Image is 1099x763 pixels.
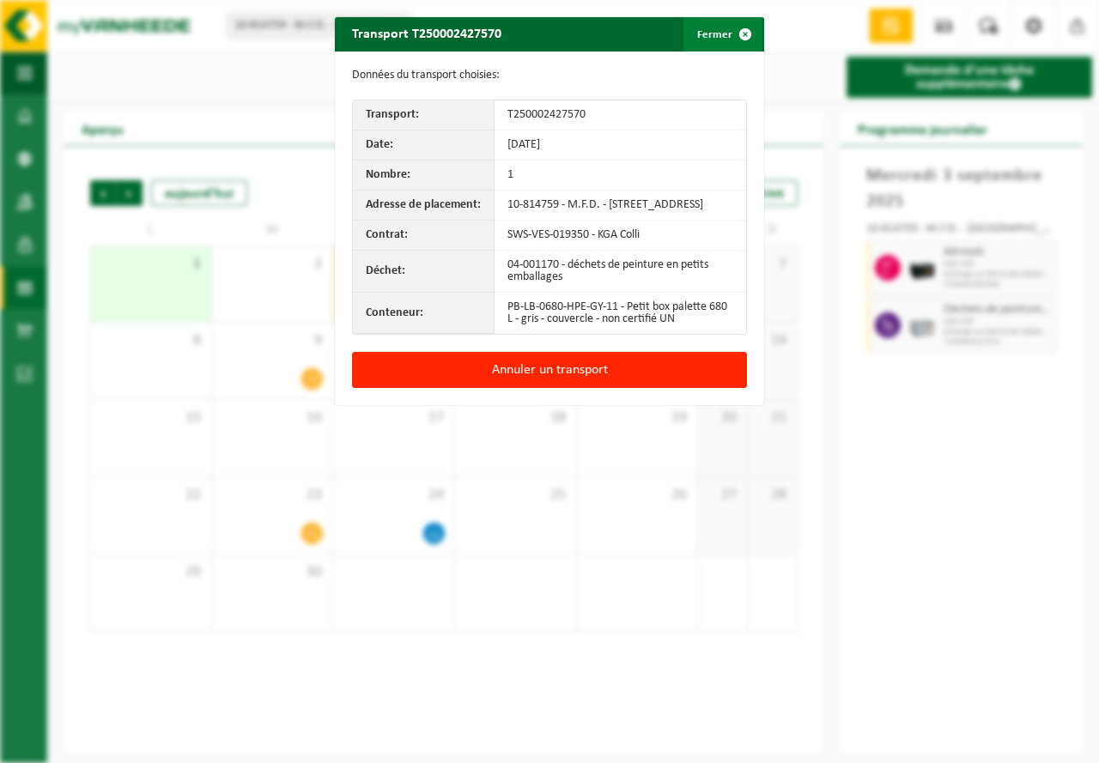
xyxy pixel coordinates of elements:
[352,69,747,82] p: Données du transport choisies:
[495,293,746,334] td: PB-LB-0680-HPE-GY-11 - Petit box palette 680 L - gris - couvercle - non certifié UN
[683,17,762,51] button: Fermer
[495,221,746,251] td: SWS-VES-019350 - KGA Colli
[352,352,747,388] button: Annuler un transport
[495,160,746,191] td: 1
[495,130,746,160] td: [DATE]
[495,191,746,221] td: 10-814759 - M.F.D. - [STREET_ADDRESS]
[335,17,519,50] h2: Transport T250002427570
[495,251,746,293] td: 04-001170 - déchets de peinture en petits emballages
[353,251,495,293] th: Déchet:
[353,191,495,221] th: Adresse de placement:
[353,160,495,191] th: Nombre:
[353,221,495,251] th: Contrat:
[495,100,746,130] td: T250002427570
[353,100,495,130] th: Transport:
[353,130,495,160] th: Date:
[353,293,495,334] th: Conteneur:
